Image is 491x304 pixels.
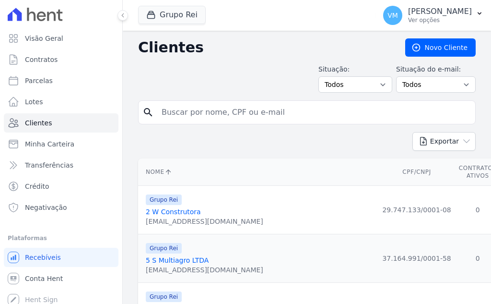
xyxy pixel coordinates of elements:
[138,158,378,186] th: Nome
[25,203,67,212] span: Negativação
[378,234,455,283] td: 37.164.991/0001-58
[4,113,118,133] a: Clientes
[138,39,390,56] h2: Clientes
[4,29,118,48] a: Visão Geral
[142,107,154,118] i: search
[4,134,118,154] a: Minha Carteira
[146,195,182,205] span: Grupo Rei
[4,269,118,288] a: Conta Hent
[146,243,182,254] span: Grupo Rei
[146,256,209,264] a: 5 S Multiagro LTDA
[405,38,476,57] a: Novo Cliente
[4,50,118,69] a: Contratos
[25,118,52,128] span: Clientes
[25,182,49,191] span: Crédito
[146,265,263,275] div: [EMAIL_ADDRESS][DOMAIN_NAME]
[4,248,118,267] a: Recebíveis
[4,71,118,90] a: Parcelas
[25,253,61,262] span: Recebíveis
[138,6,206,24] button: Grupo Rei
[4,177,118,196] a: Crédito
[25,97,43,107] span: Lotes
[412,132,476,151] button: Exportar
[318,64,392,74] label: Situação:
[146,208,201,216] a: 2 W Construtora
[156,103,471,122] input: Buscar por nome, CPF ou e-mail
[378,186,455,234] td: 29.747.133/0001-08
[378,158,455,186] th: CPF/CNPJ
[396,64,476,74] label: Situação do e-mail:
[8,232,115,244] div: Plataformas
[408,16,472,24] p: Ver opções
[4,92,118,111] a: Lotes
[25,139,74,149] span: Minha Carteira
[146,292,182,302] span: Grupo Rei
[375,2,491,29] button: VM [PERSON_NAME] Ver opções
[25,76,53,85] span: Parcelas
[25,160,73,170] span: Transferências
[25,55,58,64] span: Contratos
[4,198,118,217] a: Negativação
[25,274,63,283] span: Conta Hent
[25,34,63,43] span: Visão Geral
[4,156,118,175] a: Transferências
[408,7,472,16] p: [PERSON_NAME]
[387,12,398,19] span: VM
[146,217,263,226] div: [EMAIL_ADDRESS][DOMAIN_NAME]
